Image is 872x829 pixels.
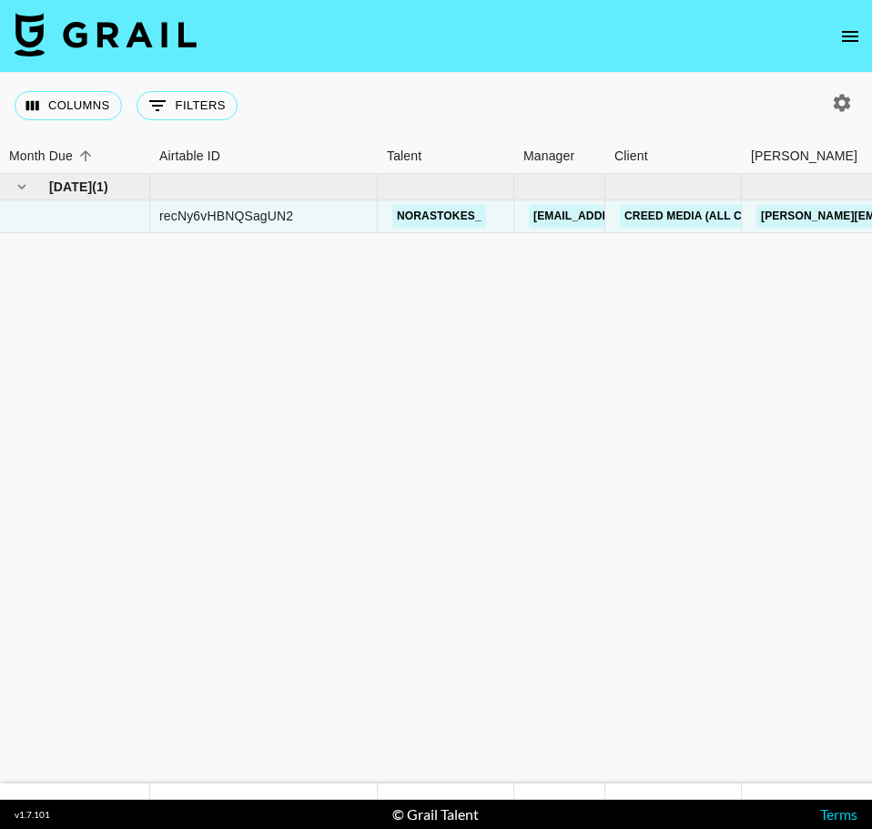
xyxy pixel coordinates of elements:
div: Client [614,138,648,174]
a: norastokes_ [392,205,486,228]
button: hide children [9,174,35,200]
button: Show filters [137,91,238,120]
div: recNy6vHBNQSagUN2 [159,207,293,225]
img: Grail Talent [15,13,197,56]
a: [EMAIL_ADDRESS][DOMAIN_NAME] [529,205,733,228]
button: Sort [73,143,98,169]
div: v 1.7.101 [15,809,50,821]
a: Creed Media (All Campaigns) [620,205,809,228]
div: Month Due [9,138,73,174]
div: Manager [523,138,574,174]
button: open drawer [832,18,868,55]
div: Talent [378,138,514,174]
div: Airtable ID [150,138,378,174]
div: [PERSON_NAME] [751,138,857,174]
div: Airtable ID [159,138,220,174]
div: Client [605,138,742,174]
div: © Grail Talent [392,805,479,824]
div: Manager [514,138,605,174]
button: Select columns [15,91,122,120]
div: Talent [387,138,421,174]
a: Terms [820,805,857,823]
span: [DATE] [49,178,92,196]
span: ( 1 ) [92,178,108,196]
